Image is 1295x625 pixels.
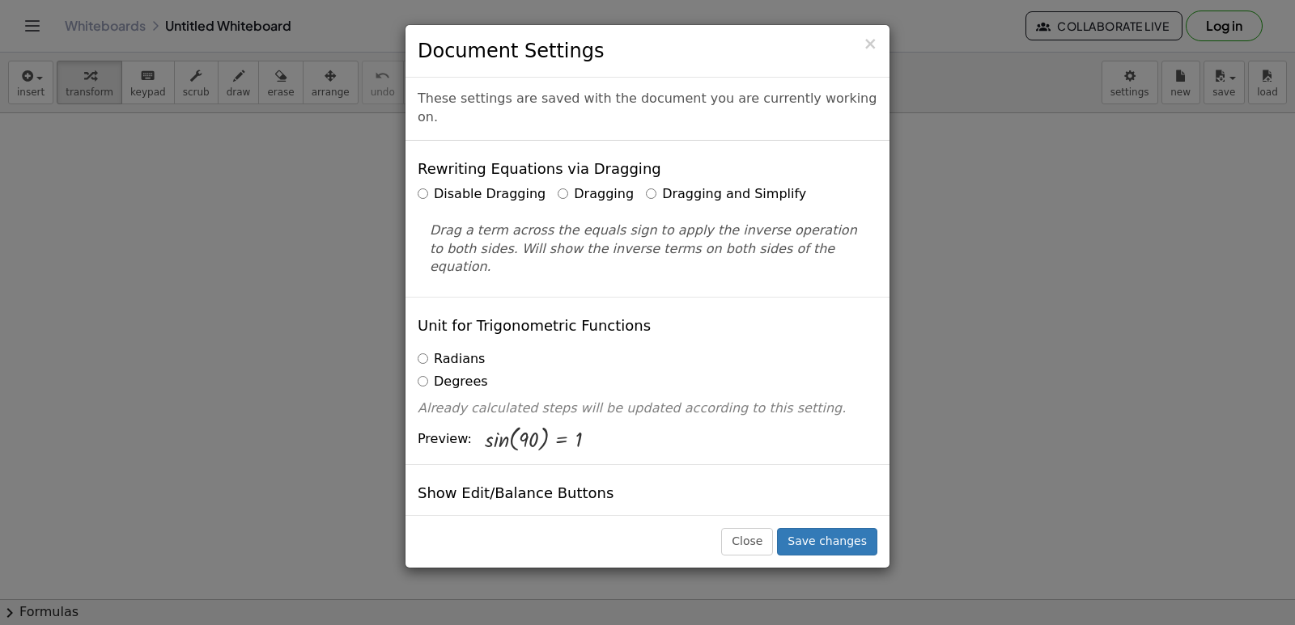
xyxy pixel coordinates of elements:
button: Save changes [777,528,877,555]
label: Radians [418,350,485,369]
p: Already calculated steps will be updated according to this setting. [418,399,877,418]
label: Dragging and Simplify [646,185,806,204]
h4: Rewriting Equations via Dragging [418,161,661,177]
label: Dragging [558,185,634,204]
h3: Document Settings [418,37,877,65]
span: Preview: [418,430,472,449]
label: Degrees [418,373,488,391]
label: Disable Dragging [418,185,546,204]
h4: Show Edit/Balance Buttons [418,485,614,501]
input: Dragging and Simplify [646,188,656,199]
div: These settings are saved with the document you are currently working on. [405,78,890,141]
input: Dragging [558,188,568,199]
span: × [863,34,877,53]
input: Degrees [418,376,428,386]
button: Close [721,528,773,555]
button: Close [863,36,877,53]
label: Show Edit/Balance Buttons [418,515,608,534]
input: Radians [418,353,428,364]
p: Drag a term across the equals sign to apply the inverse operation to both sides. Will show the in... [430,222,865,277]
h4: Unit for Trigonometric Functions [418,318,651,334]
input: Disable Dragging [418,188,428,199]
